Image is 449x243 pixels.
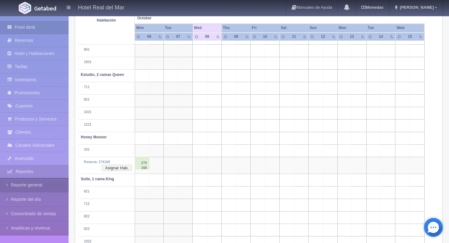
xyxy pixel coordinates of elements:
[193,24,222,32] th: Wed
[203,34,211,39] div: 08
[222,24,251,32] th: Thu
[232,34,240,39] div: 09
[81,189,132,194] div: 621
[19,2,31,14] img: Getabed
[135,24,164,32] th: Mon
[81,214,132,219] div: 822
[145,34,154,39] div: 06
[81,110,132,115] div: 1021
[290,34,298,39] div: 11
[81,201,132,206] div: 712
[174,34,183,39] div: 07
[102,165,132,171] button: Asignar Hab.
[81,226,132,231] div: 922
[261,34,269,39] div: 10
[81,60,132,65] div: 1501
[81,135,107,139] b: Honey Mooner
[279,24,308,32] th: Sat
[81,97,132,102] div: 821
[348,34,356,39] div: 13
[164,24,193,32] th: Tue
[308,24,337,32] th: Sun
[361,5,383,10] b: Monedas
[84,160,110,164] a: Reserva: 274168
[81,122,132,127] div: 1221
[366,24,395,32] th: Tue
[81,72,124,77] b: Estudio, 2 camas Queen
[377,34,385,39] div: 14
[135,157,149,169] div: 274168 / [PERSON_NAME]
[81,47,132,52] div: 901
[97,18,116,22] strong: Habitación
[251,24,280,32] th: Fri
[78,3,124,11] h4: Hotel Real del Mar
[319,34,327,39] div: 12
[395,24,424,32] th: Wed
[81,147,132,152] div: 101
[398,5,434,10] span: [PERSON_NAME]
[406,34,414,39] div: 15
[34,6,56,11] img: Getabed
[81,85,132,90] div: 711
[137,16,190,21] span: October
[337,24,366,32] th: Mon
[81,177,114,181] b: Suite, 1 cama King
